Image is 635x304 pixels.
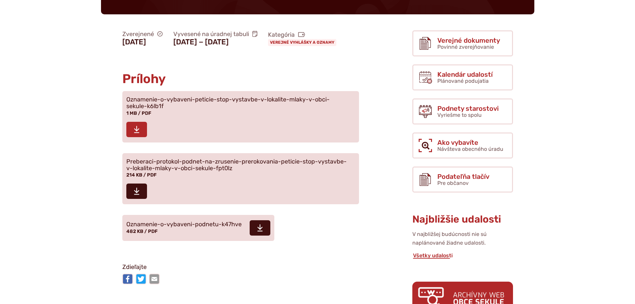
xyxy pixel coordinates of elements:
a: Verejné vyhlášky a oznamy [268,39,336,46]
a: Preberaci-protokol-podnet-na-zrusenie-prerokovania-peticie-stop-vystavbe-v-lokalite-mlaky-v-obci-... [122,153,359,204]
p: V najbližšej budúcnosti nie sú naplánované žiadne udalosti. [412,230,513,248]
a: Ako vybavíte Návšteva obecného úradu [412,132,513,159]
span: Oznamenie-o-vybaveni-peticie-stop-vystavbe-v-lokalite-mlaky-v-obci-sekule-k6lb1f [126,96,347,110]
span: Podateľňa tlačív [437,173,489,180]
span: Pre občanov [437,180,469,186]
img: Zdieľať e-mailom [149,274,160,284]
span: Kategória [268,31,339,39]
span: Vyvesené na úradnej tabuli [173,30,258,38]
span: Verejné dokumenty [437,37,500,44]
a: Oznamenie-o-vybaveni-peticie-stop-vystavbe-v-lokalite-mlaky-v-obci-sekule-k6lb1f 1 MB / PDF [122,91,359,142]
figcaption: [DATE] − [DATE] [173,38,258,46]
img: Zdieľať na Facebooku [122,274,133,284]
a: Všetky udalosti [412,252,453,259]
span: Kalendár udalostí [437,71,493,78]
a: Oznamenie-o-vybaveni-podnetu-k47hve 482 KB / PDF [122,215,274,241]
img: Zdieľať na Twitteri [136,274,146,284]
figcaption: [DATE] [122,38,163,46]
span: 214 KB / PDF [126,172,157,178]
span: Vyriešme to spolu [437,112,482,118]
span: Návšteva obecného úradu [437,146,503,152]
h3: Najbližšie udalosti [412,214,513,225]
span: 482 KB / PDF [126,229,158,234]
p: Zdieľajte [122,262,359,272]
h2: Prílohy [122,72,359,86]
span: Oznamenie-o-vybaveni-podnetu-k47hve [126,221,242,228]
span: Povinné zverejňovanie [437,44,494,50]
a: Kalendár udalostí Plánované podujatia [412,64,513,90]
a: Podnety starostovi Vyriešme to spolu [412,98,513,124]
a: Podateľňa tlačív Pre občanov [412,167,513,193]
span: 1 MB / PDF [126,110,151,116]
span: Ako vybavíte [437,139,503,146]
span: Zverejnené [122,30,163,38]
a: Verejné dokumenty Povinné zverejňovanie [412,30,513,56]
span: Podnety starostovi [437,105,499,112]
span: Preberaci-protokol-podnet-na-zrusenie-prerokovania-peticie-stop-vystavbe-v-lokalite-mlaky-v-obci-... [126,159,347,172]
span: Plánované podujatia [437,78,489,84]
